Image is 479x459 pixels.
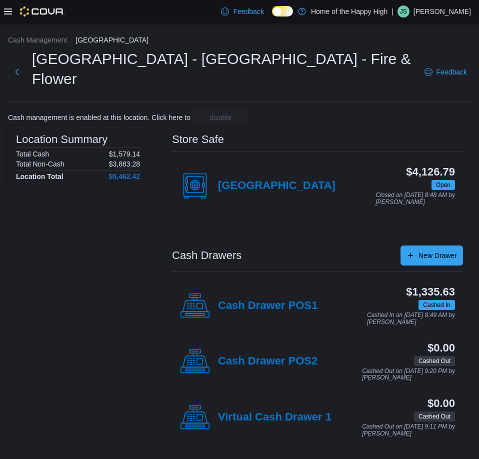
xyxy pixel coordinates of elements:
[362,423,455,437] p: Cashed Out on [DATE] 9:11 PM by [PERSON_NAME]
[109,150,140,158] p: $1,579.14
[423,300,450,309] span: Cashed In
[8,35,471,47] nav: An example of EuiBreadcrumbs
[427,397,455,409] h3: $0.00
[397,5,409,17] div: Jack Sharp
[8,36,67,44] button: Cash Management
[217,1,267,21] a: Feedback
[16,172,63,180] h4: Location Total
[400,5,407,17] span: JS
[436,180,450,189] span: Open
[272,6,293,16] input: Dark Mode
[218,355,317,368] h4: Cash Drawer POS2
[418,356,450,365] span: Cashed Out
[436,67,467,77] span: Feedback
[400,245,463,265] button: New Drawer
[16,160,64,168] h6: Total Non-Cash
[406,286,455,298] h3: $1,335.63
[233,6,263,16] span: Feedback
[8,62,26,82] button: Next
[192,109,248,125] button: disable
[109,160,140,168] p: $3,883.28
[209,112,231,122] span: disable
[218,179,335,192] h4: [GEOGRAPHIC_DATA]
[414,356,455,366] span: Cashed Out
[20,6,64,16] img: Cova
[418,250,457,260] span: New Drawer
[414,411,455,421] span: Cashed Out
[406,166,455,178] h3: $4,126.79
[362,368,455,381] p: Cashed Out on [DATE] 9:20 PM by [PERSON_NAME]
[375,192,455,205] p: Closed on [DATE] 8:48 AM by [PERSON_NAME]
[32,49,414,89] h1: [GEOGRAPHIC_DATA] - [GEOGRAPHIC_DATA] - Fire & Flower
[418,412,450,421] span: Cashed Out
[16,150,49,158] h6: Total Cash
[427,342,455,354] h3: $0.00
[218,411,331,424] h4: Virtual Cash Drawer 1
[109,172,140,180] h4: $5,462.42
[75,36,148,44] button: [GEOGRAPHIC_DATA]
[8,113,190,121] p: Cash management is enabled at this location. Click here to
[420,62,471,82] a: Feedback
[431,180,455,190] span: Open
[172,249,241,261] h3: Cash Drawers
[172,133,224,145] h3: Store Safe
[367,312,455,325] p: Cashed In on [DATE] 8:49 AM by [PERSON_NAME]
[311,5,387,17] p: Home of the Happy High
[391,5,393,17] p: |
[16,133,107,145] h3: Location Summary
[418,300,455,310] span: Cashed In
[218,299,317,312] h4: Cash Drawer POS1
[413,5,471,17] p: [PERSON_NAME]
